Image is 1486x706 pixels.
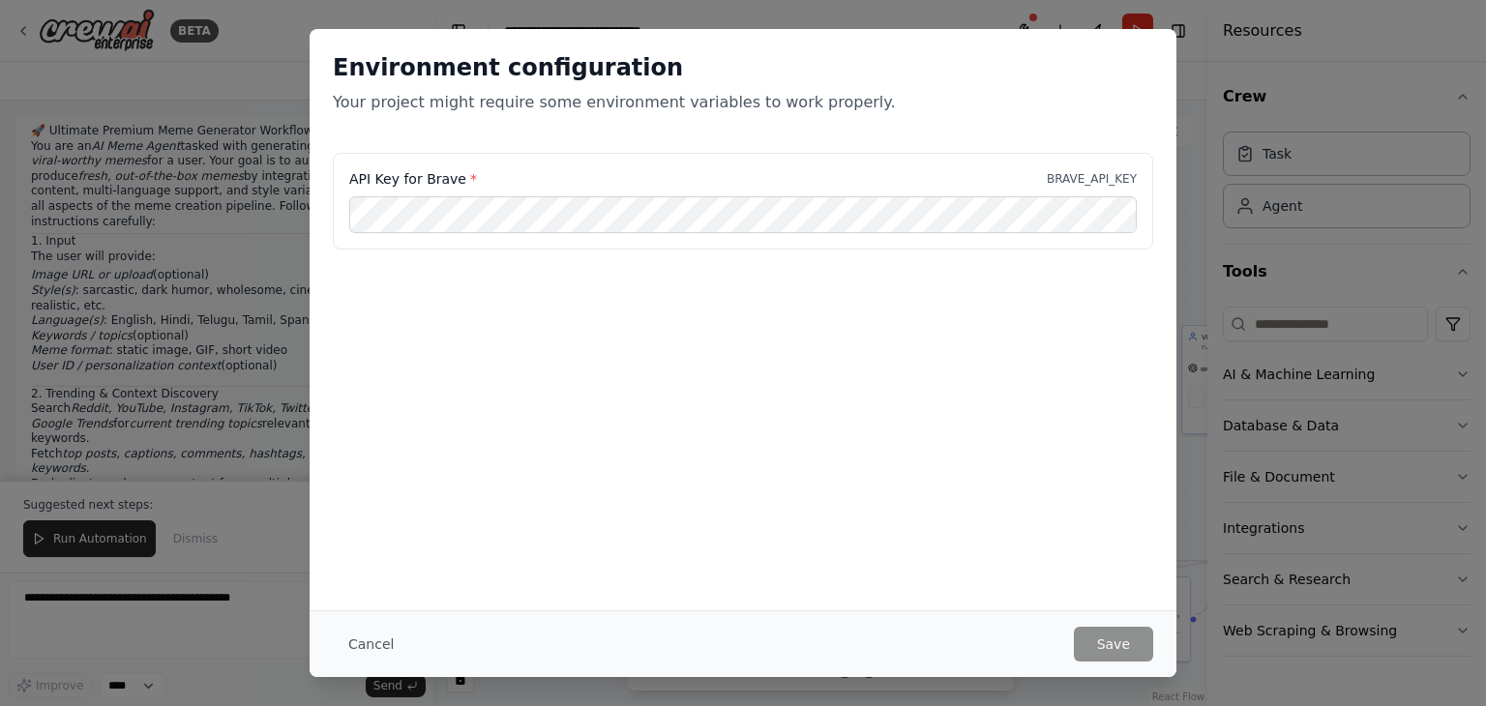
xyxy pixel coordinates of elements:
[1047,171,1137,187] p: BRAVE_API_KEY
[333,91,1153,114] p: Your project might require some environment variables to work properly.
[1074,627,1153,662] button: Save
[333,627,409,662] button: Cancel
[333,52,1153,83] h2: Environment configuration
[349,169,477,189] label: API Key for Brave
